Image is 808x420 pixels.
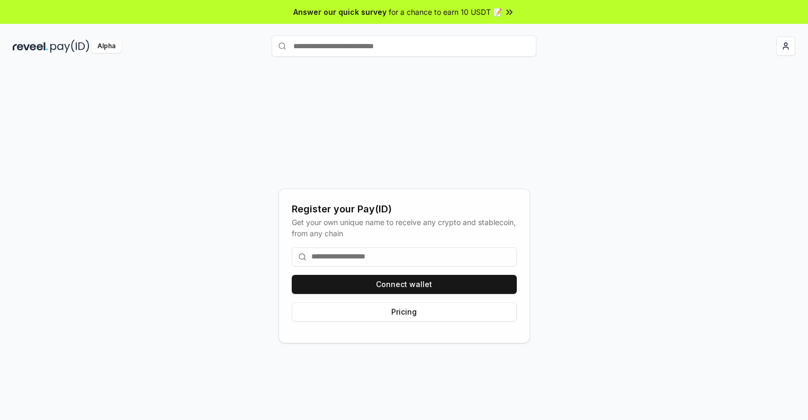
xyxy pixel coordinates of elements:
button: Connect wallet [292,275,517,294]
div: Register your Pay(ID) [292,202,517,217]
div: Get your own unique name to receive any crypto and stablecoin, from any chain [292,217,517,239]
span: Answer our quick survey [293,6,387,17]
img: pay_id [50,40,89,53]
div: Alpha [92,40,121,53]
span: for a chance to earn 10 USDT 📝 [389,6,502,17]
button: Pricing [292,302,517,321]
img: reveel_dark [13,40,48,53]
